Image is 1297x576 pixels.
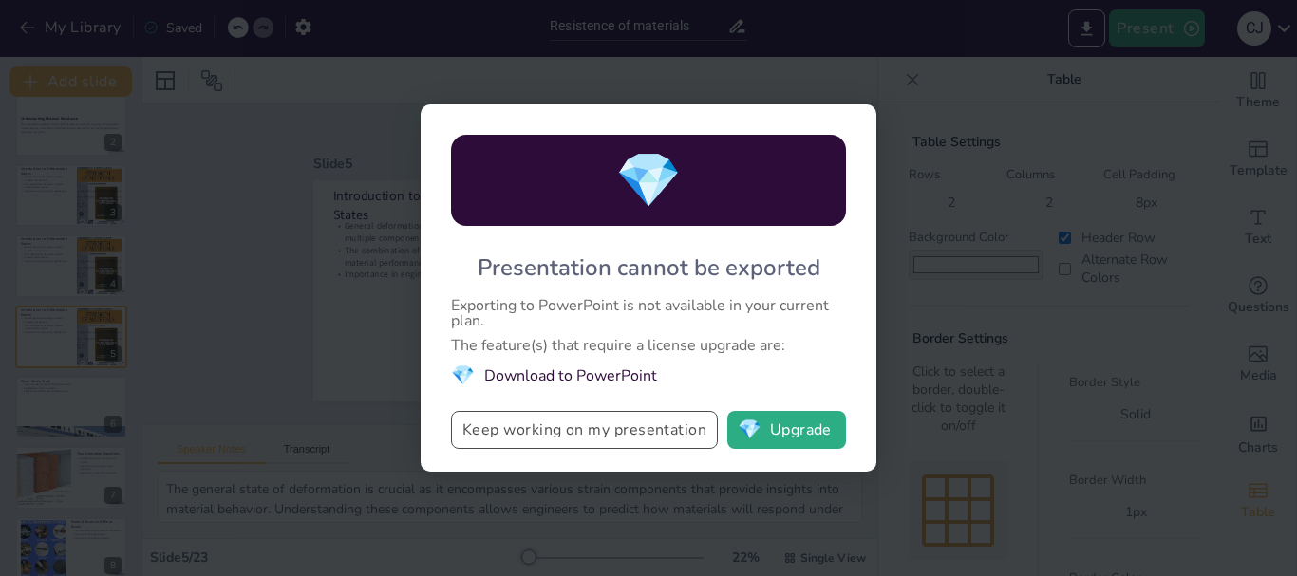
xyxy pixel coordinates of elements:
[451,411,718,449] button: Keep working on my presentation
[738,420,761,439] span: diamond
[615,144,682,217] span: diamond
[478,252,820,283] div: Presentation cannot be exported
[451,362,475,388] span: diamond
[451,298,846,328] div: Exporting to PowerPoint is not available in your current plan.
[451,338,846,353] div: The feature(s) that require a license upgrade are:
[727,411,846,449] button: diamondUpgrade
[451,362,846,388] li: Download to PowerPoint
